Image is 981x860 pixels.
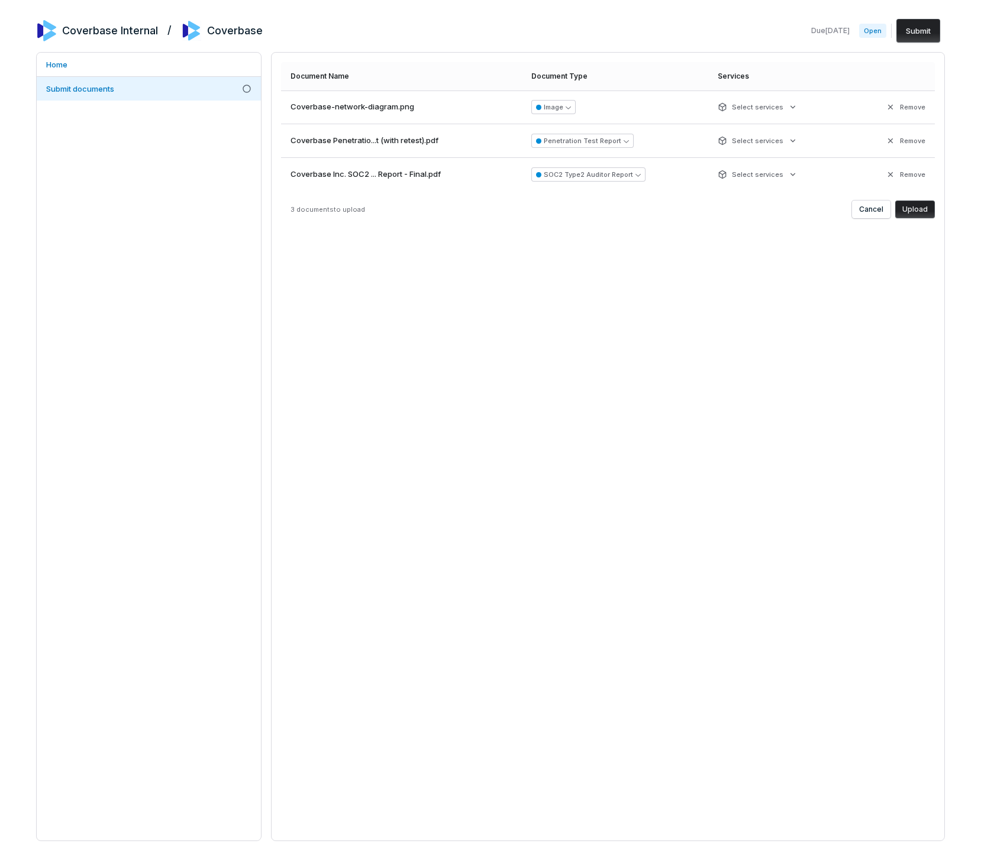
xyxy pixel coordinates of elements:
[896,19,940,43] button: Submit
[714,130,801,151] button: Select services
[882,130,929,151] button: Remove
[811,26,850,35] span: Due [DATE]
[852,201,890,218] button: Cancel
[714,96,801,118] button: Select services
[882,96,929,118] button: Remove
[37,77,261,101] a: Submit documents
[281,62,524,90] th: Document Name
[291,205,365,214] span: 3 documents to upload
[714,164,801,185] button: Select services
[531,134,634,148] button: Penetration Test Report
[37,53,261,76] a: Home
[62,23,158,38] h2: Coverbase Internal
[46,84,114,93] span: Submit documents
[531,167,646,182] button: SOC2 Type2 Auditor Report
[207,23,263,38] h2: Coverbase
[859,24,886,38] span: Open
[524,62,711,90] th: Document Type
[531,100,576,114] button: Image
[882,164,929,185] button: Remove
[711,62,847,90] th: Services
[291,101,414,113] span: Coverbase-network-diagram.png
[291,135,438,147] span: Coverbase Penetratio...t (with retest).pdf
[291,169,441,180] span: Coverbase Inc. SOC2 ... Report - Final.pdf
[167,20,172,38] h2: /
[895,201,935,218] button: Upload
